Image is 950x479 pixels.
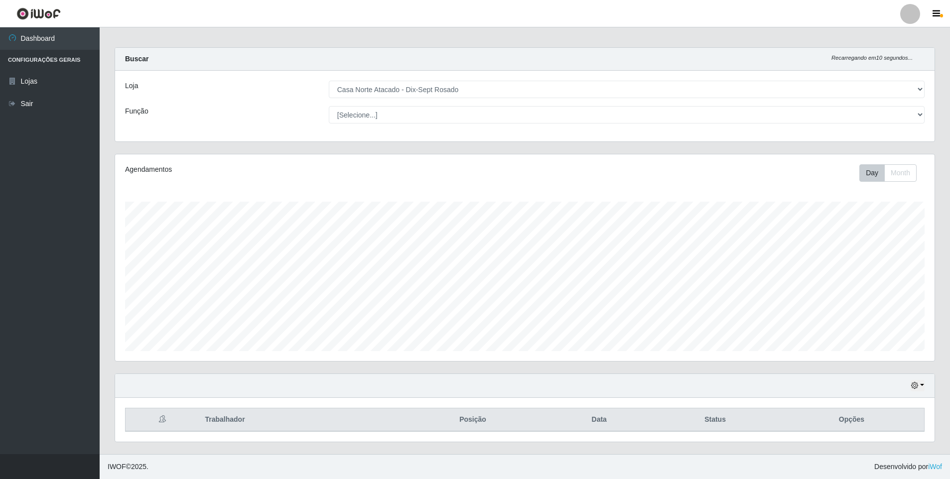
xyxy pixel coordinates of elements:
span: Desenvolvido por [874,462,942,472]
span: IWOF [108,463,126,471]
label: Função [125,106,148,117]
a: iWof [928,463,942,471]
button: Month [884,164,917,182]
label: Loja [125,81,138,91]
th: Data [547,408,651,432]
div: Agendamentos [125,164,449,175]
th: Trabalhador [199,408,398,432]
i: Recarregando em 10 segundos... [831,55,913,61]
span: © 2025 . [108,462,148,472]
img: CoreUI Logo [16,7,61,20]
th: Opções [779,408,925,432]
div: First group [859,164,917,182]
strong: Buscar [125,55,148,63]
th: Status [651,408,779,432]
div: Toolbar with button groups [859,164,925,182]
button: Day [859,164,885,182]
th: Posição [399,408,547,432]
